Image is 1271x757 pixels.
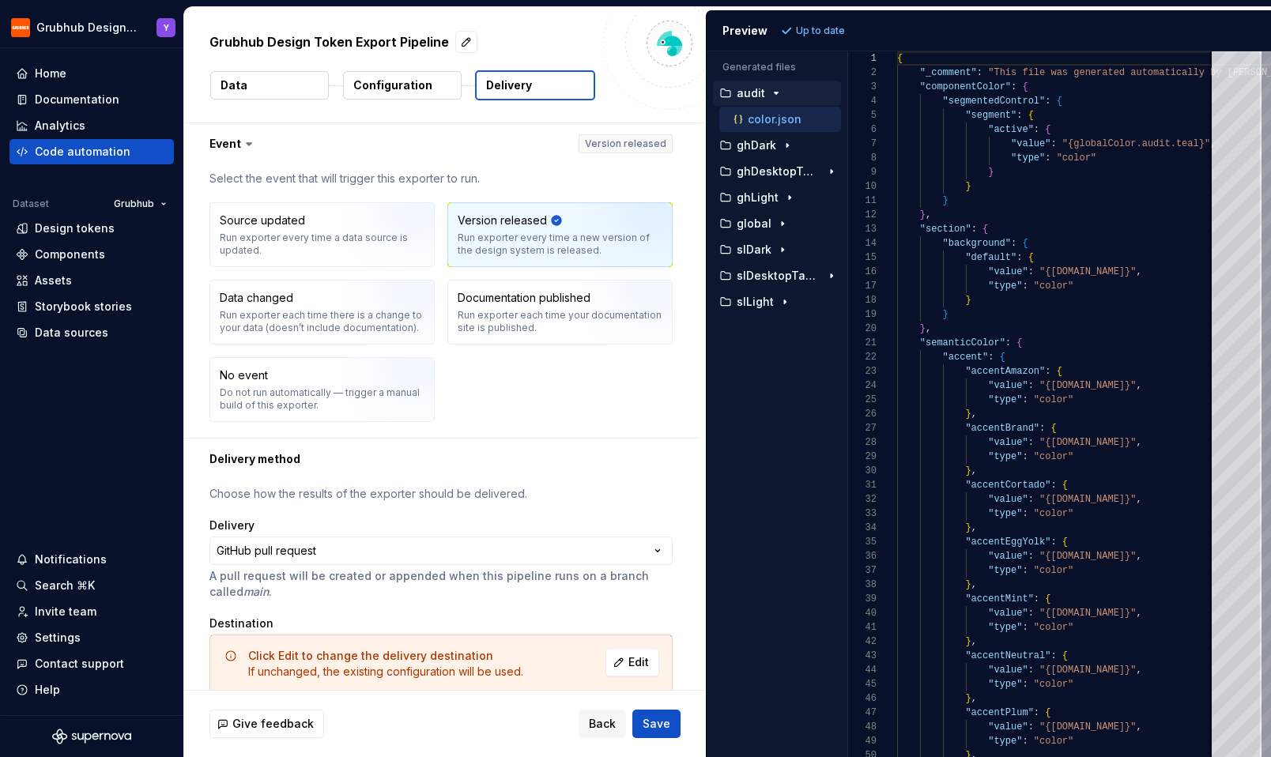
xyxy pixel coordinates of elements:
[1022,281,1028,292] span: :
[848,307,877,322] div: 19
[982,224,988,235] span: {
[1039,380,1136,391] span: "{[DOMAIN_NAME]}"
[1033,281,1073,292] span: "color"
[848,450,877,464] div: 29
[248,649,493,662] span: Click Edit to change the delivery destination
[35,220,115,236] div: Design tokens
[988,721,1028,733] span: "value"
[848,364,877,378] div: 23
[1033,736,1073,747] span: "color"
[353,77,432,93] p: Configuration
[988,437,1028,448] span: "value"
[965,693,971,704] span: }
[458,309,662,334] div: Run exporter each time your documentation site is published.
[848,578,877,592] div: 38
[713,137,841,154] button: ghDark
[965,707,1033,718] span: "accentPlum"
[1028,665,1033,676] span: :
[9,294,174,319] a: Storybook stories
[209,710,324,738] button: Give feedback
[52,729,131,744] a: Supernova Logo
[248,648,523,680] div: If unchanged, the existing configuration will be used.
[1136,608,1141,619] span: ,
[848,66,877,80] div: 2
[1033,593,1039,604] span: :
[848,208,877,222] div: 12
[1039,551,1136,562] span: "{[DOMAIN_NAME]}"
[737,139,776,152] p: ghDark
[965,110,1016,121] span: "segment"
[971,224,976,235] span: :
[719,111,841,128] button: color.json
[1011,153,1045,164] span: "type"
[1056,366,1062,377] span: {
[848,563,877,578] div: 37
[209,616,273,631] label: Destination
[848,250,877,265] div: 15
[1022,679,1028,690] span: :
[36,20,138,36] div: Grubhub Design System
[9,61,174,86] a: Home
[988,508,1022,519] span: "type"
[1028,266,1033,277] span: :
[9,320,174,345] a: Data sources
[1039,608,1136,619] span: "{[DOMAIN_NAME]}"
[965,650,1050,661] span: "accentNeutral"
[643,716,670,732] span: Save
[848,421,877,435] div: 27
[737,296,774,308] p: slLight
[988,167,994,178] span: }
[713,163,841,180] button: ghDesktopTablet
[1033,679,1073,690] span: "color"
[713,189,841,206] button: ghLight
[965,579,971,590] span: }
[965,366,1045,377] span: "accentAmazon"
[1039,721,1136,733] span: "{[DOMAIN_NAME]}"
[164,21,169,34] div: Y
[1039,665,1136,676] span: "{[DOMAIN_NAME]}"
[1022,451,1028,462] span: :
[475,70,595,100] button: Delivery
[965,252,1016,263] span: "default"
[965,522,971,533] span: }
[919,224,971,235] span: "section"
[1136,437,1141,448] span: ,
[848,606,877,620] div: 40
[988,352,994,363] span: :
[848,378,877,393] div: 24
[848,393,877,407] div: 25
[965,537,1050,548] span: "accentEggYolk"
[965,295,971,306] span: }
[1028,437,1033,448] span: :
[1039,494,1136,505] span: "{[DOMAIN_NAME]}"
[114,198,154,210] span: Grubhub
[971,579,976,590] span: ,
[848,350,877,364] div: 22
[988,451,1022,462] span: "type"
[737,217,771,230] p: global
[1028,380,1033,391] span: :
[1050,650,1056,661] span: :
[632,710,681,738] button: Save
[848,691,877,706] div: 46
[1022,622,1028,633] span: :
[1050,423,1056,434] span: {
[848,734,877,748] div: 49
[988,124,1034,135] span: "active"
[737,191,779,204] p: ghLight
[988,622,1022,633] span: "type"
[1062,650,1067,661] span: {
[343,71,462,100] button: Configuration
[243,585,269,598] i: main
[848,521,877,535] div: 34
[848,407,877,421] div: 26
[1028,551,1033,562] span: :
[848,94,877,108] div: 4
[848,236,877,250] div: 14
[232,716,314,732] span: Give feedback
[1016,110,1022,121] span: :
[848,663,877,677] div: 44
[1028,721,1033,733] span: :
[35,325,108,341] div: Data sources
[107,193,174,215] button: Grubhub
